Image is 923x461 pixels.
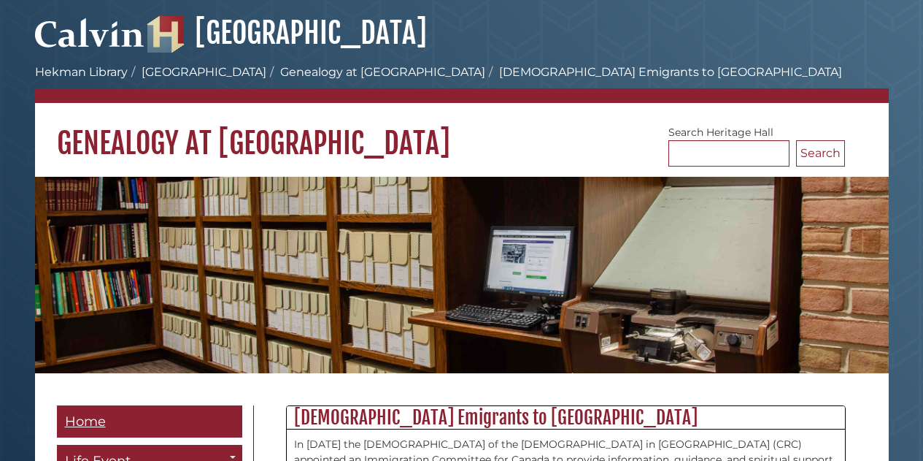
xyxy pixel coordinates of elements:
[147,16,184,53] img: Hekman Library Logo
[35,65,128,79] a: Hekman Library
[287,406,845,430] h2: [DEMOGRAPHIC_DATA] Emigrants to [GEOGRAPHIC_DATA]
[65,414,106,430] span: Home
[57,405,242,438] a: Home
[35,103,889,161] h1: Genealogy at [GEOGRAPHIC_DATA]
[796,140,845,167] button: Search
[142,65,266,79] a: [GEOGRAPHIC_DATA]
[147,15,427,51] a: [GEOGRAPHIC_DATA]
[35,64,889,103] nav: breadcrumb
[35,12,144,53] img: Calvin
[280,65,485,79] a: Genealogy at [GEOGRAPHIC_DATA]
[35,34,144,47] a: Calvin University
[485,64,842,81] li: [DEMOGRAPHIC_DATA] Emigrants to [GEOGRAPHIC_DATA]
